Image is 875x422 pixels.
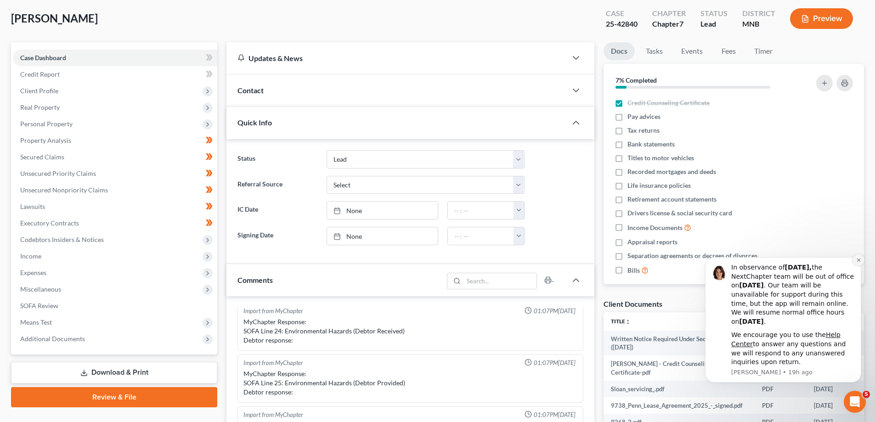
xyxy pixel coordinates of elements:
button: Preview [790,8,853,29]
span: Additional Documents [20,335,85,343]
span: Executory Contracts [20,219,79,227]
span: Pay advices [627,112,660,121]
div: MNB [742,19,775,29]
div: Chapter [652,8,686,19]
span: Income Documents [627,223,683,232]
div: Updates & News [237,53,556,63]
a: Review & File [11,387,217,407]
div: Case [606,8,638,19]
span: 01:07PM[DATE] [534,307,576,315]
span: Drivers license & social security card [627,208,732,218]
span: Secured Claims [20,153,64,161]
span: Lawsuits [20,203,45,210]
span: Codebtors Insiders & Notices [20,236,104,243]
input: Search... [464,273,537,289]
span: Unsecured Priority Claims [20,169,96,177]
a: Secured Claims [13,149,217,165]
span: Tax returns [627,126,660,135]
span: Expenses [20,269,46,276]
td: [DATE] [807,397,863,414]
td: 9738_Penn_Lease_Agreement_2025_-_signed.pdf [604,397,755,414]
span: Unsecured Nonpriority Claims [20,186,108,194]
span: Separation agreements or decrees of divorces [627,251,757,260]
span: Means Test [20,318,52,326]
a: Download & Print [11,362,217,383]
span: Contact [237,86,264,95]
span: Miscellaneous [20,285,61,293]
span: Client Profile [20,87,58,95]
a: Lawsuits [13,198,217,215]
a: Case Dashboard [13,50,217,66]
a: Events [674,42,710,60]
span: Bank statements [627,140,675,149]
span: SOFA Review [20,302,58,309]
div: District [742,8,775,19]
input: -- : -- [448,202,514,219]
label: IC Date [233,201,322,219]
span: Bills [627,266,640,275]
td: PDF [755,397,807,414]
div: MyChapter Response: SOFA Line 24: Environmental Hazards (Debtor Received) Debtor response: [243,317,577,345]
span: Life insurance policies [627,181,691,190]
span: Comments [237,276,273,284]
div: Client Documents [604,299,662,309]
a: Credit Report [13,66,217,83]
label: Referral Source [233,176,322,194]
span: Credit Report [20,70,60,78]
span: Retirement account statements [627,195,717,204]
span: Case Dashboard [20,54,66,62]
span: Credit Counseling Certificate [627,98,710,107]
a: Unsecured Priority Claims [13,165,217,182]
a: Executory Contracts [13,215,217,231]
td: Sloan_servicing_.pdf [604,381,755,397]
a: Docs [604,42,635,60]
div: 25-42840 [606,19,638,29]
span: 7 [679,19,683,28]
span: Income [20,252,41,260]
span: Titles to motor vehicles [627,153,694,163]
div: Chapter [652,19,686,29]
a: None [327,202,438,219]
a: Fees [714,42,743,60]
a: Unsecured Nonpriority Claims [13,182,217,198]
a: Titleunfold_more [611,318,631,325]
div: Lead [700,19,728,29]
span: 01:07PM[DATE] [534,411,576,419]
span: Real Property [20,103,60,111]
div: Import from MyChapter [243,359,303,367]
i: unfold_more [625,319,631,325]
a: None [327,227,438,245]
iframe: Intercom notifications message [691,243,875,397]
span: Recorded mortgages and deeds [627,167,716,176]
a: Property Analysis [13,132,217,149]
div: Import from MyChapter [243,307,303,315]
span: Personal Property [20,120,73,128]
span: 01:07PM[DATE] [534,359,576,367]
span: 5 [863,391,870,398]
label: Status [233,150,322,169]
td: [PERSON_NAME] - Credit Counseling Course Certificate-pdf [604,355,755,381]
input: -- : -- [448,227,514,245]
span: Quick Info [237,118,272,127]
span: [PERSON_NAME] [11,11,98,25]
div: Status [700,8,728,19]
strong: 7% Completed [615,76,657,84]
span: Appraisal reports [627,237,677,247]
iframe: Intercom live chat [844,391,866,413]
label: Signing Date [233,227,322,245]
a: Tasks [638,42,670,60]
a: Timer [747,42,780,60]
